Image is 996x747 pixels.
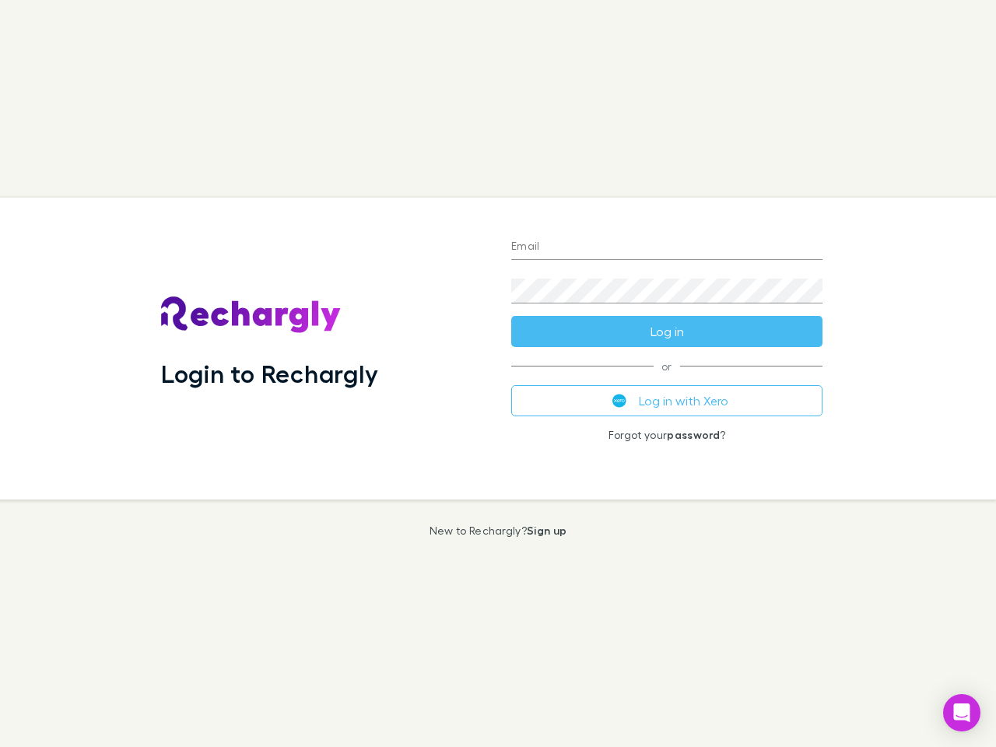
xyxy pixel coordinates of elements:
a: Sign up [527,524,566,537]
button: Log in [511,316,822,347]
h1: Login to Rechargly [161,359,378,388]
img: Xero's logo [612,394,626,408]
img: Rechargly's Logo [161,296,342,334]
div: Open Intercom Messenger [943,694,980,731]
a: password [667,428,720,441]
p: Forgot your ? [511,429,822,441]
button: Log in with Xero [511,385,822,416]
p: New to Rechargly? [430,524,567,537]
